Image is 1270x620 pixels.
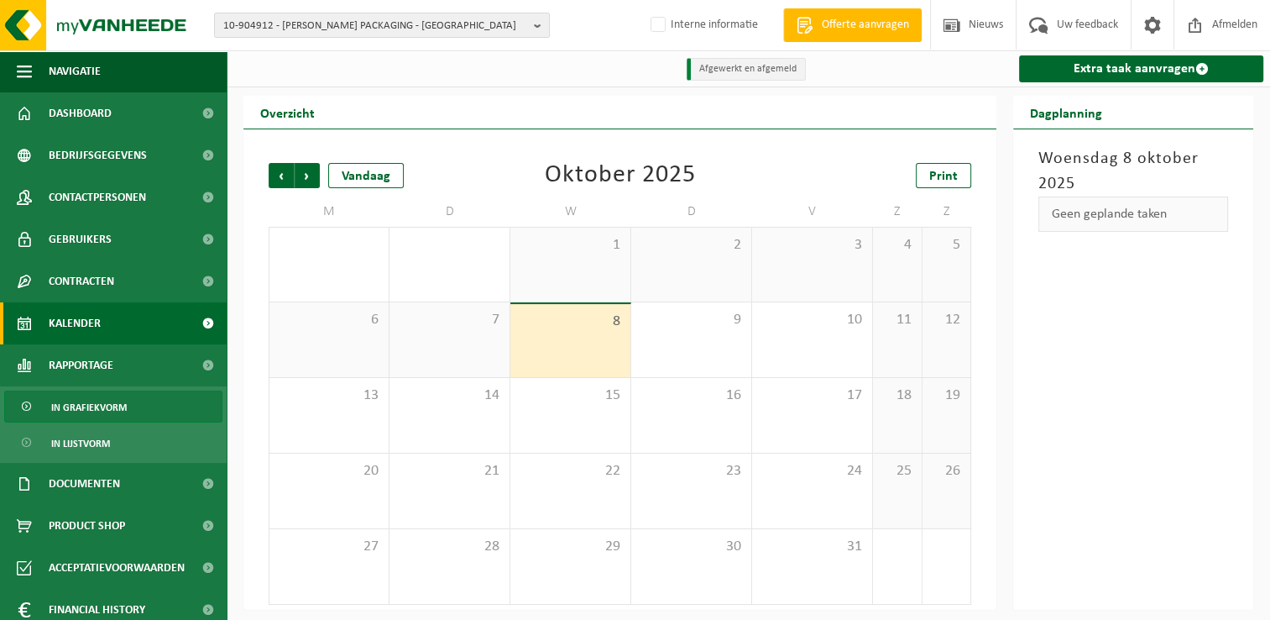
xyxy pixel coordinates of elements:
[278,538,380,556] span: 27
[922,197,972,227] td: Z
[931,236,963,255] span: 5
[519,538,622,556] span: 29
[1019,55,1263,82] a: Extra taak aanvragen
[51,428,110,460] span: In lijstvorm
[398,386,501,405] span: 14
[49,260,114,302] span: Contracten
[389,197,510,227] td: D
[640,236,743,255] span: 2
[49,344,113,386] span: Rapportage
[760,236,864,255] span: 3
[49,302,101,344] span: Kalender
[49,218,112,260] span: Gebruikers
[640,462,743,481] span: 23
[214,13,550,38] button: 10-904912 - [PERSON_NAME] PACKAGING - [GEOGRAPHIC_DATA]
[931,311,963,329] span: 12
[931,462,963,481] span: 26
[49,176,146,218] span: Contactpersonen
[752,197,873,227] td: V
[818,17,913,34] span: Offerte aanvragen
[687,58,806,81] li: Afgewerkt en afgemeld
[760,386,864,405] span: 17
[640,538,743,556] span: 30
[49,50,101,92] span: Navigatie
[223,13,527,39] span: 10-904912 - [PERSON_NAME] PACKAGING - [GEOGRAPHIC_DATA]
[929,170,958,183] span: Print
[519,236,622,255] span: 1
[295,163,320,188] span: Volgende
[49,547,185,589] span: Acceptatievoorwaarden
[760,311,864,329] span: 10
[269,163,294,188] span: Vorige
[49,134,147,176] span: Bedrijfsgegevens
[631,197,752,227] td: D
[278,311,380,329] span: 6
[519,462,622,481] span: 22
[398,462,501,481] span: 21
[881,236,913,255] span: 4
[1038,197,1228,232] div: Geen geplande taken
[49,92,112,134] span: Dashboard
[881,311,913,329] span: 11
[640,386,743,405] span: 16
[760,462,864,481] span: 24
[783,8,922,42] a: Offerte aanvragen
[398,538,501,556] span: 28
[278,386,380,405] span: 13
[328,163,404,188] div: Vandaag
[4,427,222,459] a: In lijstvorm
[398,311,501,329] span: 7
[916,163,971,188] a: Print
[881,386,913,405] span: 18
[243,96,332,129] h2: Overzicht
[931,386,963,405] span: 19
[51,391,127,423] span: In grafiekvorm
[873,197,922,227] td: Z
[519,313,622,331] span: 8
[269,197,389,227] td: M
[519,386,622,405] span: 15
[545,163,696,188] div: Oktober 2025
[4,391,222,423] a: In grafiekvorm
[640,311,743,329] span: 9
[760,538,864,556] span: 31
[881,462,913,481] span: 25
[1013,96,1119,129] h2: Dagplanning
[510,197,631,227] td: W
[278,462,380,481] span: 20
[49,463,120,505] span: Documenten
[647,13,758,38] label: Interne informatie
[49,505,125,547] span: Product Shop
[1038,146,1228,197] h3: Woensdag 8 oktober 2025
